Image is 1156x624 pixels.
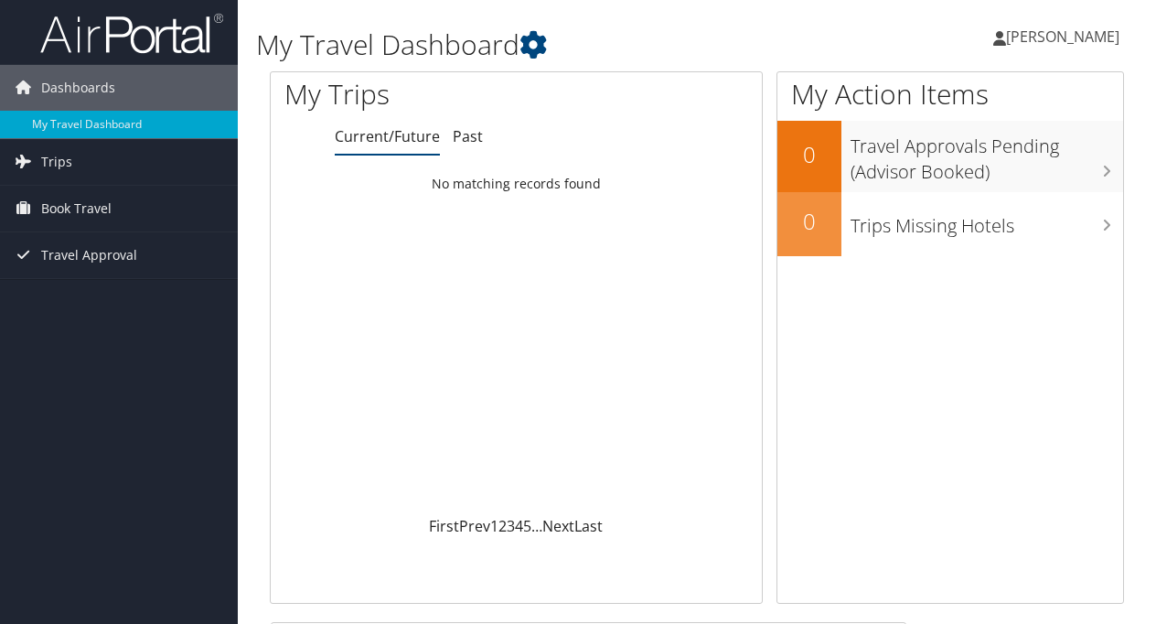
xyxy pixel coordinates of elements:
[453,126,483,146] a: Past
[335,126,440,146] a: Current/Future
[777,75,1123,113] h1: My Action Items
[256,26,844,64] h1: My Travel Dashboard
[41,232,137,278] span: Travel Approval
[41,139,72,185] span: Trips
[777,121,1123,191] a: 0Travel Approvals Pending (Advisor Booked)
[498,516,507,536] a: 2
[574,516,603,536] a: Last
[490,516,498,536] a: 1
[1006,27,1119,47] span: [PERSON_NAME]
[271,167,762,200] td: No matching records found
[777,139,841,170] h2: 0
[542,516,574,536] a: Next
[851,204,1123,239] h3: Trips Missing Hotels
[993,9,1138,64] a: [PERSON_NAME]
[459,516,490,536] a: Prev
[851,124,1123,185] h3: Travel Approvals Pending (Advisor Booked)
[284,75,543,113] h1: My Trips
[41,186,112,231] span: Book Travel
[41,65,115,111] span: Dashboards
[777,192,1123,256] a: 0Trips Missing Hotels
[777,206,841,237] h2: 0
[515,516,523,536] a: 4
[429,516,459,536] a: First
[40,12,223,55] img: airportal-logo.png
[507,516,515,536] a: 3
[531,516,542,536] span: …
[523,516,531,536] a: 5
